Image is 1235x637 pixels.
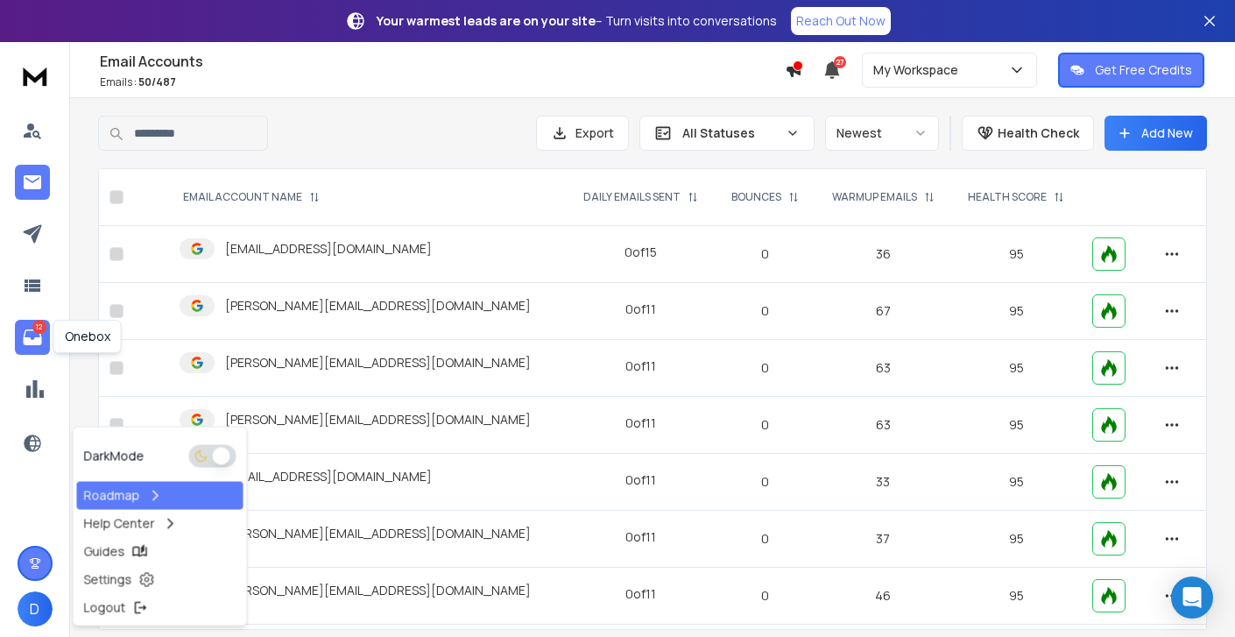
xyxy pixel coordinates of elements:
div: Open Intercom Messenger [1171,577,1213,619]
p: Reach Out Now [796,12,886,30]
p: My Workspace [873,61,965,79]
p: [EMAIL_ADDRESS][DOMAIN_NAME] [225,468,432,485]
button: Newest [825,116,939,151]
div: 0 of 15 [625,244,657,261]
td: 95 [951,568,1082,625]
a: Reach Out Now [791,7,891,35]
p: 0 [725,416,804,434]
button: Add New [1104,116,1207,151]
a: Help Center [77,510,243,538]
p: – Turn visits into conversations [377,12,777,30]
p: All Statuses [682,124,779,142]
button: D [18,591,53,626]
div: 0 of 11 [625,357,656,375]
p: Guides [84,543,125,561]
p: [PERSON_NAME][EMAIL_ADDRESS][DOMAIN_NAME] [225,525,531,542]
td: 63 [815,397,951,454]
div: 0 of 11 [625,585,656,603]
p: 0 [725,245,804,263]
strong: Your warmest leads are on your site [377,12,596,29]
p: Emails : [100,75,785,89]
div: Onebox [53,320,122,353]
span: 27 [834,56,846,68]
a: Guides [77,538,243,566]
p: Logout [84,599,126,617]
p: Help Center [84,515,155,533]
p: HEALTH SCORE [968,190,1047,204]
td: 63 [815,340,951,397]
a: Roadmap [77,482,243,510]
p: 0 [725,473,804,491]
p: Health Check [998,124,1079,142]
p: [PERSON_NAME][EMAIL_ADDRESS][DOMAIN_NAME] [225,582,531,599]
button: Health Check [962,116,1094,151]
td: 67 [815,283,951,340]
div: 0 of 11 [625,301,656,318]
div: 0 of 11 [625,471,656,489]
img: logo [18,60,53,92]
td: 95 [951,340,1082,397]
p: DAILY EMAILS SENT [583,190,681,204]
p: Get Free Credits [1095,61,1192,79]
td: 95 [951,454,1082,511]
p: WARMUP EMAILS [832,190,917,204]
p: Roadmap [84,487,140,505]
p: [EMAIL_ADDRESS][DOMAIN_NAME] [225,240,432,258]
td: 95 [951,226,1082,283]
a: Settings [77,566,243,594]
td: 37 [815,511,951,568]
p: 0 [725,530,804,548]
p: Dark Mode [84,448,145,465]
div: EMAIL ACCOUNT NAME [183,190,320,204]
p: 0 [725,587,804,605]
p: [PERSON_NAME][EMAIL_ADDRESS][DOMAIN_NAME] [225,297,531,315]
p: 0 [725,302,804,320]
td: 95 [951,283,1082,340]
td: 95 [951,397,1082,454]
p: 0 [725,359,804,377]
p: Settings [84,571,132,589]
button: Export [536,116,629,151]
p: [PERSON_NAME][EMAIL_ADDRESS][DOMAIN_NAME] [225,354,531,372]
div: 0 of 11 [625,414,656,432]
td: 46 [815,568,951,625]
td: 95 [951,511,1082,568]
td: 36 [815,226,951,283]
a: 12 [15,320,50,355]
div: 0 of 11 [625,528,656,546]
p: 12 [32,320,46,334]
td: 33 [815,454,951,511]
h1: Email Accounts [100,51,785,72]
p: BOUNCES [731,190,781,204]
p: [PERSON_NAME][EMAIL_ADDRESS][DOMAIN_NAME] [225,411,531,428]
button: Get Free Credits [1058,53,1204,88]
span: 50 / 487 [138,74,176,89]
